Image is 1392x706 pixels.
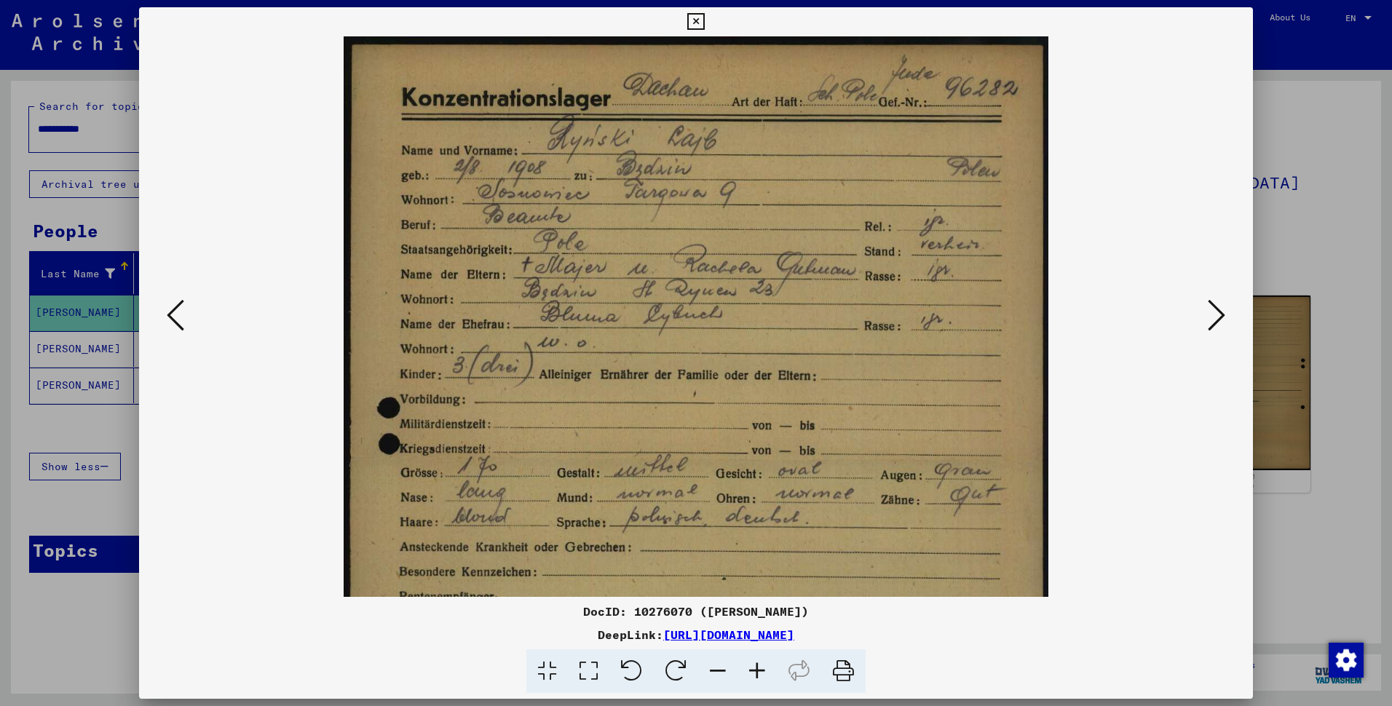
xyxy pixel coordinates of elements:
img: Change consent [1329,643,1364,678]
div: DocID: 10276070 ([PERSON_NAME]) [139,603,1253,620]
div: DeepLink: [139,626,1253,643]
a: [URL][DOMAIN_NAME] [663,627,794,642]
div: Change consent [1328,642,1363,677]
